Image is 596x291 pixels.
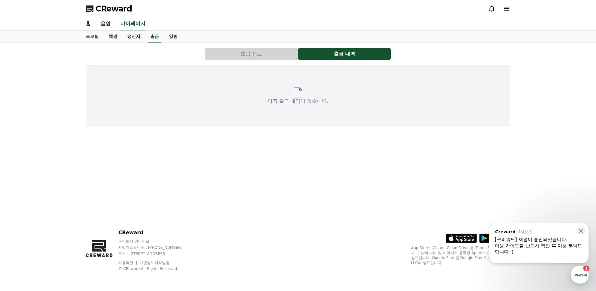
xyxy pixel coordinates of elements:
span: 1 [63,196,65,201]
a: 1대화 [41,197,80,212]
a: 출금 [148,31,161,43]
p: App Store, iCloud, iCloud Drive 및 iTunes Store는 미국과 그 밖의 나라 및 지역에서 등록된 Apple Inc.의 서비스 상표입니다. Goo... [411,245,510,265]
p: 주식회사 와이피랩 [118,239,194,244]
span: 대화 [57,206,64,211]
button: 출금 내역 [298,48,391,60]
a: 알림 [164,31,183,43]
a: 이용약관 [118,261,138,265]
button: 출금 정보 [205,48,298,60]
a: 설정 [80,197,119,212]
a: 정산서 [122,31,145,43]
a: 채널 [104,31,122,43]
a: 마이페이지 [119,17,147,30]
p: 사업자등록번호 : [PHONE_NUMBER] [118,245,194,250]
a: 개인정보처리방침 [140,261,169,265]
p: CReward [118,229,194,236]
a: 프로필 [81,31,104,43]
span: 설정 [96,206,103,211]
a: CReward [86,4,132,14]
a: 홈 [2,197,41,212]
span: 홈 [20,206,23,211]
p: © CReward All Rights Reserved. [118,266,194,271]
span: CReward [96,4,132,14]
p: 아직 출금 내역이 없습니다. [268,97,328,105]
p: 주소 : [STREET_ADDRESS] [118,251,194,256]
a: 홈 [81,17,96,30]
a: 음원 [96,17,115,30]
